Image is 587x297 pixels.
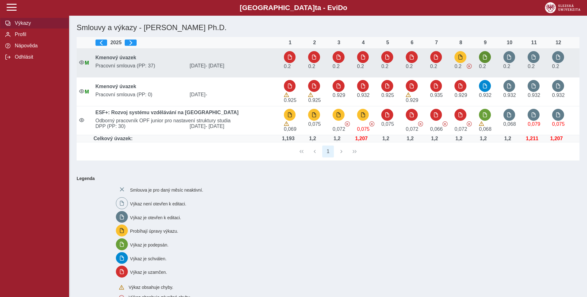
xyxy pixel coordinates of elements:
[503,40,516,45] div: 10
[430,64,437,69] span: Úvazek : 1,6 h / den. 8 h / týden.
[95,110,239,115] b: ESF+: Rozvoj systému vzdělávání na [GEOGRAPHIC_DATA]
[528,121,540,127] span: Úvazek : 0,632 h / den. 3,16 h / týden.
[85,89,89,94] span: Údaje souhlasí s údaji v Magionu
[130,270,167,275] span: Výkaz je uzamčen.
[74,173,577,183] b: Legenda
[130,188,203,193] span: Smlouva je pro daný měsíc neaktivní.
[369,121,374,126] span: Výkaz obsahuje závažné chyby.
[93,118,281,124] span: Odborný pracovník OPF junior pro nastavení struktury studia
[85,60,89,66] span: Údaje souhlasí s údaji v Magionu
[428,136,441,141] div: Úvazek : 9,6 h / den. 48 h / týden.
[503,64,510,69] span: Úvazek : 1,6 h / den. 8 h / týden.
[454,93,467,98] span: Úvazek : 7,432 h / den. 37,16 h / týden.
[333,64,340,69] span: Úvazek : 1,6 h / den. 8 h / týden.
[552,64,559,69] span: Úvazek : 1,6 h / den. 8 h / týden.
[322,146,334,157] button: 1
[552,121,565,127] span: Úvazek : 0,6 h / den. 3 h / týden.
[406,93,411,98] span: Výkaz obsahuje upozornění.
[357,64,364,69] span: Úvazek : 1,6 h / den. 8 h / týden.
[306,136,319,141] div: Úvazek : 9,6 h / den. 48 h / týden.
[430,126,443,132] span: Úvazek : 0,528 h / den. 2,64 h / týden.
[13,54,64,60] span: Odhlásit
[552,40,565,45] div: 12
[19,4,568,12] b: [GEOGRAPHIC_DATA] a - Evi
[93,124,187,129] span: DPP (PP: 30)
[79,89,84,94] i: Smlouva je aktivní
[479,64,486,69] span: Úvazek : 1,6 h / den. 8 h / týden.
[477,136,490,141] div: Úvazek : 9,6 h / den. 48 h / týden.
[284,98,296,103] span: Úvazek : 7,4 h / den. 37 h / týden.
[545,2,580,13] img: logo_web_su.png
[467,64,472,69] span: Výkaz obsahuje závažné chyby.
[381,121,394,127] span: Úvazek : 0,6 h / den. 3 h / týden.
[528,64,535,69] span: Úvazek : 1,6 h / den. 8 h / týden.
[93,63,187,69] span: Pracovní smlouva (PP: 37)
[418,121,423,126] span: Výkaz obsahuje závažné chyby.
[187,63,281,69] span: [DATE]
[406,40,418,45] div: 6
[284,126,296,132] span: Úvazek : 0,552 h / den. 2,76 h / týden.
[187,92,281,98] span: [DATE]
[282,136,295,141] div: Úvazek : 9,544 h / den. 47,72 h / týden.
[526,136,538,141] div: Překročen maximální možný úvazek
[95,84,136,89] b: Kmenový úvazek
[552,93,565,98] span: Úvazek : 7,456 h / den. 37,28 h / týden.
[430,93,443,98] span: Úvazek : 7,48 h / den. 37,4 h / týden.
[479,121,484,126] span: Výkaz obsahuje upozornění.
[333,93,345,98] span: Úvazek : 7,432 h / den. 37,16 h / týden.
[502,136,514,141] div: Úvazek : 9,6 h / den. 48 h / týden.
[130,242,168,247] span: Výkaz je podepsán.
[308,98,321,103] span: Úvazek : 7,4 h / den. 37 h / týden.
[404,136,416,141] div: Úvazek : 9,6 h / den. 48 h / týden.
[284,64,291,69] span: Úvazek : 1,6 h / den. 8 h / týden.
[128,285,173,290] span: Výkaz obsahuje chyby.
[343,4,347,12] span: o
[381,64,388,69] span: Úvazek : 1,6 h / den. 8 h / týden.
[453,136,465,141] div: Úvazek : 9,6 h / den. 48 h / týden.
[93,135,281,142] td: Celkový úvazek:
[13,20,64,26] span: Výkazy
[550,136,563,141] div: Překročen maximální možný úvazek
[333,40,345,45] div: 3
[528,40,540,45] div: 11
[74,21,497,34] h1: Smlouvy a výkazy - [PERSON_NAME] Ph.D.
[454,40,467,45] div: 8
[130,256,166,261] span: Výkaz je schválen.
[95,40,279,46] div: 2025
[381,93,394,98] span: Úvazek : 7,4 h / den. 37 h / týden.
[130,215,181,220] span: Výkaz je otevřen k editaci.
[331,136,343,141] div: Úvazek : 9,6 h / den. 48 h / týden.
[93,92,187,98] span: Pracovní smlouva (PP: 0)
[308,121,321,127] span: Úvazek : 0,6 h / den. 3 h / týden.
[443,121,448,126] span: Výkaz obsahuje závažné chyby.
[187,124,281,129] span: [DATE]
[479,40,492,45] div: 9
[379,136,392,141] div: Úvazek : 9,6 h / den. 48 h / týden.
[284,121,289,126] span: Výkaz obsahuje upozornění.
[13,43,64,49] span: Nápověda
[95,55,136,60] b: Kmenový úvazek
[355,136,368,141] div: Překročen maximální možný úvazek
[205,63,224,68] span: - [DATE]
[357,40,370,45] div: 4
[467,121,472,126] span: Výkaz obsahuje závažné chyby.
[79,60,84,65] i: Smlouva je aktivní
[479,126,492,132] span: Úvazek : 0,544 h / den. 2,72 h / týden.
[503,121,516,127] span: Úvazek : 0,544 h / den. 2,72 h / týden.
[205,124,224,129] span: - [DATE]
[333,126,345,132] span: Úvazek : 0,576 h / den. 2,88 h / týden.
[454,126,467,132] span: Úvazek : 0,576 h / den. 2,88 h / týden.
[79,118,84,123] i: Smlouva je aktivní
[130,201,186,206] span: Výkaz není otevřen k editaci.
[13,32,64,37] span: Profil
[454,64,461,69] span: Úvazek : 1,6 h / den. 8 h / týden.
[205,92,207,97] span: -
[503,93,516,98] span: Úvazek : 7,456 h / den. 37,28 h / týden.
[308,40,321,45] div: 2
[308,93,313,98] span: Výkaz obsahuje upozornění.
[357,93,370,98] span: Úvazek : 7,456 h / den. 37,28 h / týden.
[284,93,289,98] span: Výkaz obsahuje upozornění.
[315,4,317,12] span: t
[406,64,413,69] span: Úvazek : 1,6 h / den. 8 h / týden.
[130,229,178,234] span: Probíhají úpravy výkazu.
